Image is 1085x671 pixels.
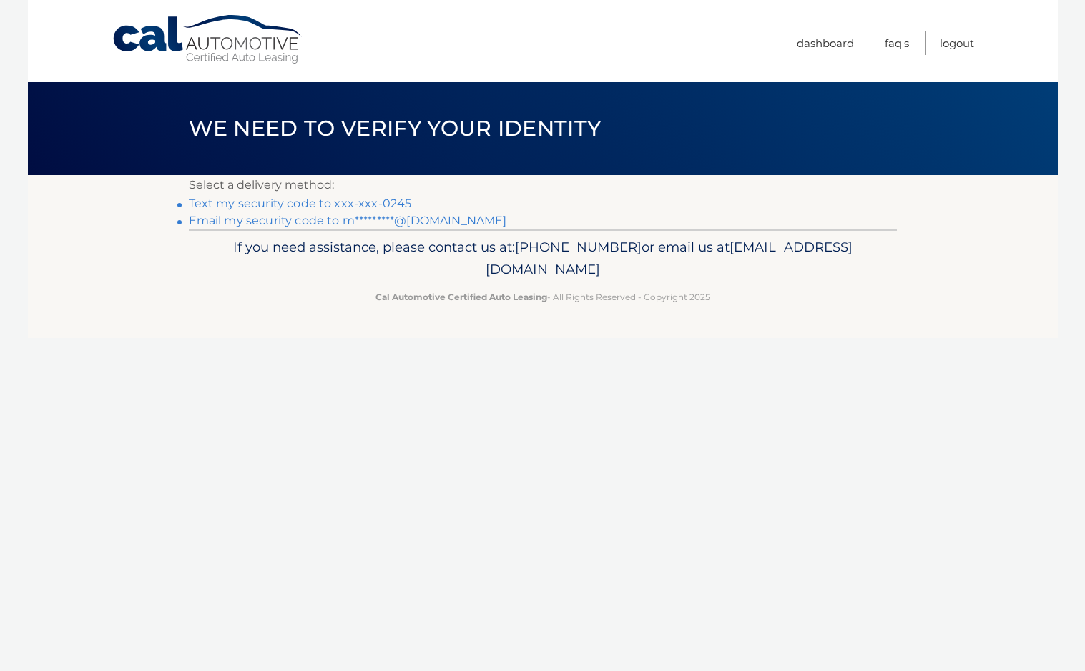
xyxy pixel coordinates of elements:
a: Logout [940,31,974,55]
a: Cal Automotive [112,14,305,65]
span: We need to verify your identity [189,115,602,141]
span: [PHONE_NUMBER] [515,239,642,255]
p: If you need assistance, please contact us at: or email us at [198,236,888,282]
a: Text my security code to xxx-xxx-0245 [189,197,412,210]
a: FAQ's [885,31,909,55]
p: Select a delivery method: [189,175,897,195]
a: Email my security code to m*********@[DOMAIN_NAME] [189,214,507,227]
a: Dashboard [797,31,854,55]
strong: Cal Automotive Certified Auto Leasing [375,292,547,302]
p: - All Rights Reserved - Copyright 2025 [198,289,888,304]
